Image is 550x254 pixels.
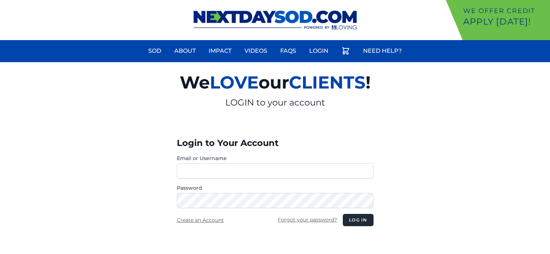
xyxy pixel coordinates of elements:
[177,137,374,149] h3: Login to Your Account
[144,42,166,60] a: Sod
[204,42,236,60] a: Impact
[177,155,374,162] label: Email or Username
[96,97,455,108] p: LOGIN to your account
[463,6,547,16] p: We offer Credit
[289,72,366,93] span: CLIENTS
[170,42,200,60] a: About
[305,42,333,60] a: Login
[96,68,455,97] h2: We our !
[278,216,337,223] a: Forgot your password?
[359,42,406,60] a: Need Help?
[177,217,224,223] a: Create an Account
[177,184,374,191] label: Password
[276,42,300,60] a: FAQs
[240,42,272,60] a: Videos
[463,16,547,27] p: Apply [DATE]!
[210,72,259,93] span: LOVE
[343,214,373,226] button: Log in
